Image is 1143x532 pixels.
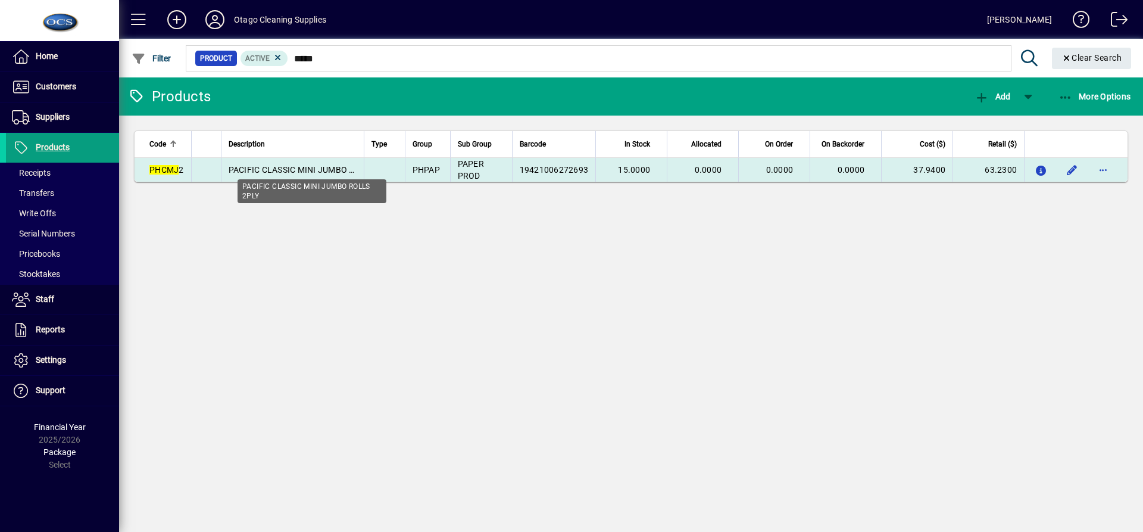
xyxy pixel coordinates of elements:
[6,264,119,284] a: Stocktakes
[952,158,1024,182] td: 63.2300
[817,138,875,151] div: On Backorder
[520,138,589,151] div: Barcode
[149,138,184,151] div: Code
[618,165,650,175] span: 15.0000
[158,9,196,30] button: Add
[975,92,1010,101] span: Add
[972,86,1013,107] button: Add
[6,203,119,223] a: Write Offs
[765,138,793,151] span: On Order
[229,138,357,151] div: Description
[36,355,66,365] span: Settings
[458,138,492,151] span: Sub Group
[371,138,387,151] span: Type
[128,87,211,106] div: Products
[1102,2,1128,41] a: Logout
[1094,160,1113,179] button: More options
[413,165,440,175] span: PHPAP
[36,82,76,91] span: Customers
[458,159,484,181] span: PAPER PROD
[241,51,288,66] mat-chip: Activation Status: Active
[132,54,171,63] span: Filter
[12,168,51,178] span: Receipts
[1063,160,1082,179] button: Edit
[822,138,864,151] span: On Backorder
[988,138,1017,151] span: Retail ($)
[6,183,119,203] a: Transfers
[200,52,232,64] span: Product
[36,112,70,122] span: Suppliers
[36,294,54,304] span: Staff
[520,165,589,175] span: 19421006272693
[881,158,952,182] td: 37.9400
[6,223,119,244] a: Serial Numbers
[149,165,179,175] em: PHCMJ
[766,165,794,175] span: 0.0000
[838,165,865,175] span: 0.0000
[6,42,119,71] a: Home
[1061,53,1122,63] span: Clear Search
[245,54,270,63] span: Active
[238,179,386,203] div: PACIFIC CLASSIC MINI JUMBO ROLLS 2PLY
[12,188,54,198] span: Transfers
[12,209,56,218] span: Write Offs
[149,165,184,175] span: 2
[6,346,119,375] a: Settings
[624,138,650,151] span: In Stock
[149,138,166,151] span: Code
[6,102,119,132] a: Suppliers
[12,269,60,279] span: Stocktakes
[1055,86,1134,107] button: More Options
[746,138,804,151] div: On Order
[6,244,119,264] a: Pricebooks
[6,315,119,345] a: Reports
[920,138,945,151] span: Cost ($)
[36,325,65,334] span: Reports
[6,285,119,315] a: Staff
[6,376,119,406] a: Support
[12,249,60,259] span: Pricebooks
[6,163,119,183] a: Receipts
[129,48,174,69] button: Filter
[695,165,722,175] span: 0.0000
[229,138,265,151] span: Description
[1052,48,1132,69] button: Clear
[6,72,119,102] a: Customers
[229,165,396,175] span: PACIFIC CLASSIC MINI JUMBO ROLLS 2PLY
[371,138,398,151] div: Type
[36,51,58,61] span: Home
[234,10,326,29] div: Otago Cleaning Supplies
[36,142,70,152] span: Products
[413,138,432,151] span: Group
[413,138,443,151] div: Group
[1064,2,1090,41] a: Knowledge Base
[691,138,722,151] span: Allocated
[12,229,75,238] span: Serial Numbers
[520,138,546,151] span: Barcode
[987,10,1052,29] div: [PERSON_NAME]
[458,138,505,151] div: Sub Group
[196,9,234,30] button: Profile
[603,138,661,151] div: In Stock
[1058,92,1131,101] span: More Options
[36,385,65,395] span: Support
[34,422,86,432] span: Financial Year
[674,138,732,151] div: Allocated
[43,447,76,457] span: Package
